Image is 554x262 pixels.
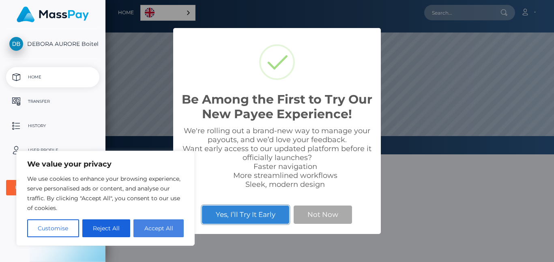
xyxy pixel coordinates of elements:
[27,159,184,169] p: We value your privacy
[9,95,96,108] p: Transfer
[9,120,96,132] p: History
[9,71,96,83] p: Home
[6,40,99,48] span: DEBORA AURORE Boitel
[294,206,352,223] button: Not Now
[198,162,373,171] li: Faster navigation
[198,171,373,180] li: More streamlined workflows
[6,180,99,195] button: User Agreements
[202,206,289,223] button: Yes, I’ll Try It Early
[27,174,184,213] p: We use cookies to enhance your browsing experience, serve personalised ads or content, and analys...
[181,126,373,189] div: We're rolling out a brand-new way to manage your payouts, and we’d love your feedback. Want early...
[9,144,96,156] p: User Profile
[82,219,131,237] button: Reject All
[17,6,89,22] img: MassPay
[27,219,79,237] button: Customise
[198,180,373,189] li: Sleek, modern design
[15,184,82,191] div: User Agreements
[181,92,373,121] h2: Be Among the First to Try Our New Payee Experience!
[16,151,195,246] div: We value your privacy
[133,219,184,237] button: Accept All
